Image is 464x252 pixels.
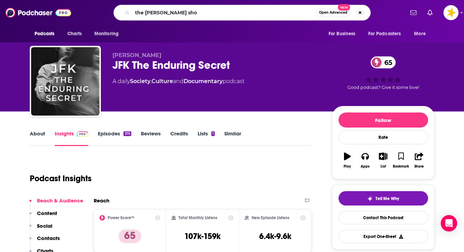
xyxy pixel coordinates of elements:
button: open menu [324,27,364,40]
img: Podchaser - Follow, Share and Rate Podcasts [5,6,71,19]
span: [PERSON_NAME] [112,52,161,58]
a: Reviews [141,130,161,146]
button: Social [29,223,52,235]
div: Rate [339,130,428,144]
div: List [381,164,386,169]
button: Bookmark [392,148,410,173]
a: Contact This Podcast [339,211,428,224]
div: Play [344,164,351,169]
div: 65Good podcast? Give it some love! [332,52,435,94]
a: Society [130,78,150,84]
span: New [338,4,350,11]
span: , [150,78,151,84]
span: Good podcast? Give it some love! [347,85,419,90]
span: For Podcasters [368,29,401,39]
span: Podcasts [35,29,55,39]
button: Contacts [29,235,60,248]
button: tell me why sparkleTell Me Why [339,191,428,205]
div: A daily podcast [112,77,244,85]
input: Search podcasts, credits, & more... [132,7,316,18]
button: Follow [339,112,428,128]
a: Lists1 [198,130,215,146]
img: tell me why sparkle [367,196,373,201]
div: 315 [123,131,131,136]
span: Tell Me Why [375,196,399,201]
button: open menu [364,27,411,40]
span: Monitoring [94,29,119,39]
button: Content [29,210,57,223]
a: Episodes315 [98,130,131,146]
button: Show profile menu [443,5,459,20]
div: Apps [361,164,370,169]
a: 65 [371,56,396,68]
h3: 107k-159k [184,231,221,241]
a: Culture [151,78,173,84]
button: open menu [409,27,434,40]
button: List [374,148,392,173]
img: JFK The Enduring Secret [31,47,100,116]
p: 65 [119,229,141,243]
button: Export One-Sheet [339,230,428,243]
button: Play [339,148,356,173]
a: About [30,130,45,146]
p: Reach & Audience [37,197,83,204]
img: User Profile [443,5,459,20]
a: InsightsPodchaser Pro [55,130,89,146]
a: Show notifications dropdown [425,7,435,18]
span: Open Advanced [319,11,347,14]
h1: Podcast Insights [30,173,92,184]
img: Podchaser Pro [77,131,89,137]
button: Reach & Audience [29,197,83,210]
div: Open Intercom Messenger [441,215,457,231]
button: open menu [90,27,128,40]
button: Apps [356,148,374,173]
p: Contacts [37,235,60,241]
span: Logged in as Spreaker_Prime [443,5,459,20]
span: For Business [329,29,356,39]
div: 1 [211,131,215,136]
h2: New Episode Listens [252,215,289,220]
a: Show notifications dropdown [408,7,419,18]
button: Share [410,148,428,173]
button: open menu [30,27,64,40]
span: More [414,29,426,39]
h3: 6.4k-9.6k [259,231,291,241]
a: Charts [63,27,86,40]
button: Open AdvancedNew [316,9,350,17]
h2: Reach [94,197,109,204]
a: Documentary [184,78,223,84]
span: Charts [67,29,82,39]
p: Content [37,210,57,216]
span: 65 [377,56,396,68]
div: Bookmark [393,164,409,169]
h2: Power Score™ [108,215,134,220]
h2: Total Monthly Listens [178,215,217,220]
span: and [173,78,184,84]
p: Social [37,223,52,229]
div: Search podcasts, credits, & more... [114,5,371,21]
a: Credits [170,130,188,146]
a: Similar [224,130,241,146]
div: Share [414,164,424,169]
